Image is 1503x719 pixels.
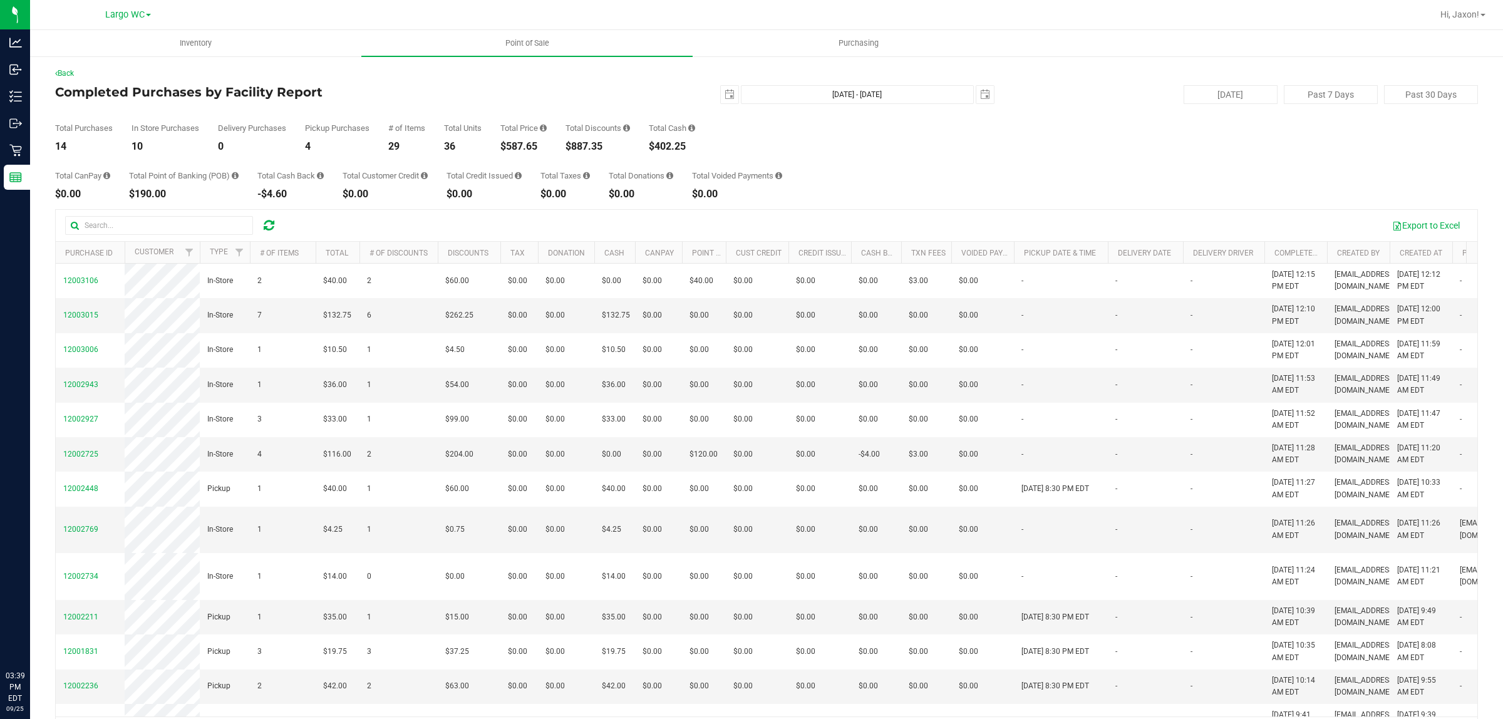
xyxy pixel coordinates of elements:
[643,344,662,356] span: $0.00
[323,379,347,391] span: $36.00
[323,309,351,321] span: $132.75
[540,189,590,199] div: $0.00
[508,379,527,391] span: $0.00
[733,275,753,287] span: $0.00
[859,413,878,425] span: $0.00
[909,413,928,425] span: $0.00
[103,172,110,180] i: Sum of the successful, non-voided CanPay payment transactions for all purchases in the date range.
[1191,275,1192,287] span: -
[447,172,522,180] div: Total Credit Issued
[602,309,630,321] span: $132.75
[643,275,662,287] span: $0.00
[909,524,928,535] span: $0.00
[690,448,718,460] span: $120.00
[1272,303,1320,327] span: [DATE] 12:10 PM EDT
[9,36,22,49] inline-svg: Analytics
[1274,249,1328,257] a: Completed At
[1397,442,1445,466] span: [DATE] 11:20 AM EDT
[1335,269,1395,292] span: [EMAIL_ADDRESS][DOMAIN_NAME]
[445,571,465,582] span: $0.00
[1191,379,1192,391] span: -
[690,309,709,321] span: $0.00
[909,448,928,460] span: $3.00
[733,309,753,321] span: $0.00
[1021,483,1089,495] span: [DATE] 8:30 PM EDT
[796,413,815,425] span: $0.00
[317,172,324,180] i: Sum of the cash-back amounts from rounded-up electronic payments for all purchases in the date ra...
[733,413,753,425] span: $0.00
[9,171,22,184] inline-svg: Reports
[1193,249,1253,257] a: Delivery Driver
[545,379,565,391] span: $0.00
[566,124,630,132] div: Total Discounts
[859,524,878,535] span: $0.00
[388,142,425,152] div: 29
[1335,517,1395,541] span: [EMAIL_ADDRESS][DOMAIN_NAME]
[508,413,527,425] span: $0.00
[733,448,753,460] span: $0.00
[1021,309,1023,321] span: -
[55,172,110,180] div: Total CanPay
[909,379,928,391] span: $0.00
[13,619,50,656] iframe: Resource center
[257,524,262,535] span: 1
[500,124,547,132] div: Total Price
[1191,524,1192,535] span: -
[218,124,286,132] div: Delivery Purchases
[55,124,113,132] div: Total Purchases
[548,249,585,257] a: Donation
[445,413,469,425] span: $99.00
[796,309,815,321] span: $0.00
[508,448,527,460] span: $0.00
[545,413,565,425] span: $0.00
[257,172,324,180] div: Total Cash Back
[859,483,878,495] span: $0.00
[132,124,199,132] div: In Store Purchases
[445,483,469,495] span: $60.00
[257,483,262,495] span: 1
[796,275,815,287] span: $0.00
[1191,309,1192,321] span: -
[63,276,98,285] span: 12003106
[323,448,351,460] span: $116.00
[207,483,230,495] span: Pickup
[1284,85,1378,104] button: Past 7 Days
[179,242,200,263] a: Filter
[65,216,253,235] input: Search...
[445,379,469,391] span: $54.00
[260,249,299,257] a: # of Items
[63,484,98,493] span: 12002448
[796,571,815,582] span: $0.00
[1384,85,1478,104] button: Past 30 Days
[1115,379,1117,391] span: -
[690,344,709,356] span: $0.00
[63,525,98,534] span: 12002769
[1460,344,1462,356] span: -
[1021,524,1023,535] span: -
[796,379,815,391] span: $0.00
[388,124,425,132] div: # of Items
[1397,338,1445,362] span: [DATE] 11:59 AM EDT
[367,275,371,287] span: 2
[508,344,527,356] span: $0.00
[1460,379,1462,391] span: -
[1272,442,1320,466] span: [DATE] 11:28 AM EDT
[602,275,621,287] span: $0.00
[959,275,978,287] span: $0.00
[448,249,488,257] a: Discounts
[1335,477,1395,500] span: [EMAIL_ADDRESS][DOMAIN_NAME]
[343,172,428,180] div: Total Customer Credit
[105,9,145,20] span: Largo WC
[1460,448,1462,460] span: -
[859,379,878,391] span: $0.00
[1115,448,1117,460] span: -
[343,189,428,199] div: $0.00
[305,142,369,152] div: 4
[1115,344,1117,356] span: -
[1335,442,1395,466] span: [EMAIL_ADDRESS][DOMAIN_NAME]
[508,483,527,495] span: $0.00
[798,249,850,257] a: Credit Issued
[1115,413,1117,425] span: -
[733,483,753,495] span: $0.00
[602,483,626,495] span: $40.00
